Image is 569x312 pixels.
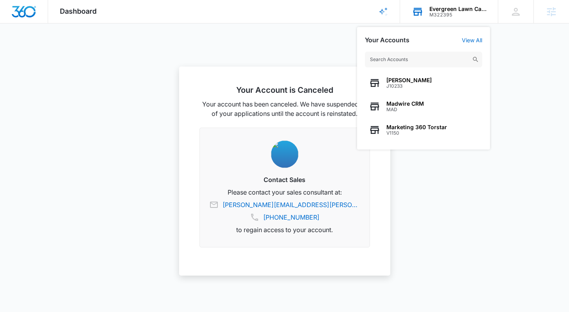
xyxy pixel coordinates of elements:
[386,77,432,83] span: [PERSON_NAME]
[429,12,486,18] div: account id
[386,83,432,89] span: J10233
[223,200,360,209] a: [PERSON_NAME][EMAIL_ADDRESS][PERSON_NAME][DOMAIN_NAME]
[263,213,320,222] a: [PHONE_NUMBER]
[365,118,482,142] button: Marketing 360 TorstarV1150
[199,99,370,118] p: Your account has been canceled. We have suspended all of your applications until the account is r...
[199,85,370,95] h2: Your Account is Canceled
[209,175,360,184] h3: Contact Sales
[365,71,482,95] button: [PERSON_NAME]J10233
[462,37,482,43] a: View All
[386,124,447,130] span: Marketing 360 Torstar
[365,36,409,44] h2: Your Accounts
[386,107,424,112] span: MAD
[209,188,360,234] p: Please contact your sales consultant at: to regain access to your account.
[365,95,482,118] button: Madwire CRMMAD
[386,101,424,107] span: Madwire CRM
[429,6,486,12] div: account name
[365,52,482,67] input: Search Accounts
[60,7,97,15] span: Dashboard
[386,130,447,136] span: V1150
